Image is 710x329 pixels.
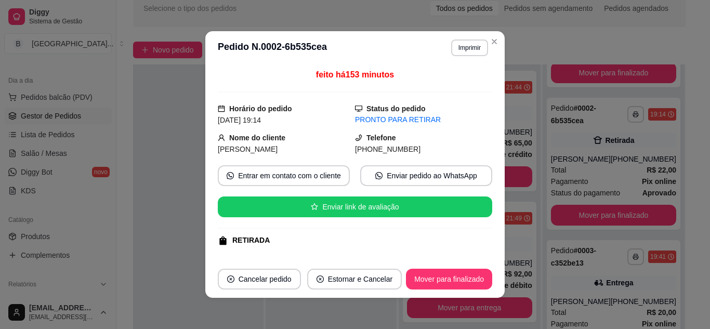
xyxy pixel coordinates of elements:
span: calendar [218,105,225,112]
span: [PERSON_NAME] [218,145,278,153]
span: whats-app [227,172,234,179]
button: close-circleEstornar e Cancelar [307,269,402,289]
button: close-circleCancelar pedido [218,269,301,289]
span: phone [355,134,362,141]
strong: Status do pedido [366,104,426,113]
span: close-circle [227,275,234,283]
button: Close [486,33,503,50]
button: whats-appEnviar pedido ao WhatsApp [360,165,492,186]
div: RETIRADA [232,235,270,246]
button: Imprimir [451,40,488,56]
span: whats-app [375,172,383,179]
span: desktop [355,105,362,112]
button: starEnviar link de avaliação [218,196,492,217]
span: close-circle [317,275,324,283]
button: whats-appEntrar em contato com o cliente [218,165,350,186]
div: PRONTO PARA RETIRAR [355,114,492,125]
button: Mover para finalizado [406,269,492,289]
strong: Nome do cliente [229,134,285,142]
h3: Pedido N. 0002-6b535cea [218,40,327,56]
strong: Horário do pedido [229,104,292,113]
span: [DATE] 19:14 [218,116,261,124]
span: star [311,203,318,210]
strong: Telefone [366,134,396,142]
span: user [218,134,225,141]
span: feito há 153 minutos [316,70,394,79]
span: [PHONE_NUMBER] [355,145,420,153]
